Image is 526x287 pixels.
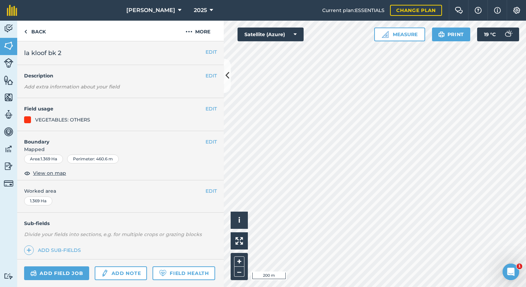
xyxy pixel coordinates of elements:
[484,28,496,41] span: 19 ° C
[24,72,217,79] h4: Description
[4,161,13,171] img: svg+xml;base64,PD94bWwgdmVyc2lvbj0iMS4wIiBlbmNvZGluZz0idXRmLTgiPz4KPCEtLSBHZW5lcmF0b3I6IEFkb2JlIE...
[4,127,13,137] img: svg+xml;base64,PD94bWwgdmVyc2lvbj0iMS4wIiBlbmNvZGluZz0idXRmLTgiPz4KPCEtLSBHZW5lcmF0b3I6IEFkb2JlIE...
[4,41,13,51] img: svg+xml;base64,PHN2ZyB4bWxucz0iaHR0cDovL3d3dy53My5vcmcvMjAwMC9zdmciIHdpZHRoPSI1NiIgaGVpZ2h0PSI2MC...
[206,187,217,195] button: EDIT
[4,23,13,34] img: svg+xml;base64,PD94bWwgdmVyc2lvbj0iMS4wIiBlbmNvZGluZz0idXRmLTgiPz4KPCEtLSBHZW5lcmF0b3I6IEFkb2JlIE...
[7,5,17,16] img: fieldmargin Logo
[4,92,13,103] img: svg+xml;base64,PHN2ZyB4bWxucz0iaHR0cDovL3d3dy53My5vcmcvMjAwMC9zdmciIHdpZHRoPSI1NiIgaGVpZ2h0PSI2MC...
[432,28,471,41] button: Print
[206,72,217,79] button: EDIT
[24,245,84,255] a: Add sub-fields
[95,266,147,280] a: Add note
[24,196,52,205] div: 1.369 Ha
[231,212,248,229] button: i
[206,105,217,113] button: EDIT
[24,105,206,113] h4: Field usage
[503,264,519,280] iframe: Intercom live chat
[206,138,217,146] button: EDIT
[24,84,120,90] em: Add extra information about your field
[455,7,463,14] img: Two speech bubbles overlapping with the left bubble in the forefront
[24,187,217,195] span: Worked area
[4,144,13,154] img: svg+xml;base64,PD94bWwgdmVyc2lvbj0iMS4wIiBlbmNvZGluZz0idXRmLTgiPz4KPCEtLSBHZW5lcmF0b3I6IEFkb2JlIE...
[382,31,389,38] img: Ruler icon
[234,267,244,277] button: –
[24,169,66,177] button: View on map
[24,231,202,237] em: Divide your fields into sections, e.g. for multiple crops or grazing blocks
[24,28,27,36] img: svg+xml;base64,PHN2ZyB4bWxucz0iaHR0cDovL3d3dy53My5vcmcvMjAwMC9zdmciIHdpZHRoPSI5IiBoZWlnaHQ9IjI0Ii...
[24,155,63,163] div: Area : 1.369 Ha
[152,266,215,280] a: Field Health
[235,237,243,245] img: Four arrows, one pointing top left, one top right, one bottom right and the last bottom left
[4,273,13,279] img: svg+xml;base64,PD94bWwgdmVyc2lvbj0iMS4wIiBlbmNvZGluZz0idXRmLTgiPz4KPCEtLSBHZW5lcmF0b3I6IEFkb2JlIE...
[494,6,501,14] img: svg+xml;base64,PHN2ZyB4bWxucz0iaHR0cDovL3d3dy53My5vcmcvMjAwMC9zdmciIHdpZHRoPSIxNyIgaGVpZ2h0PSIxNy...
[24,169,30,177] img: svg+xml;base64,PHN2ZyB4bWxucz0iaHR0cDovL3d3dy53My5vcmcvMjAwMC9zdmciIHdpZHRoPSIxOCIgaGVpZ2h0PSIyNC...
[172,21,224,41] button: More
[4,75,13,85] img: svg+xml;base64,PHN2ZyB4bWxucz0iaHR0cDovL3d3dy53My5vcmcvMjAwMC9zdmciIHdpZHRoPSI1NiIgaGVpZ2h0PSI2MC...
[474,7,482,14] img: A question mark icon
[438,30,445,39] img: svg+xml;base64,PHN2ZyB4bWxucz0iaHR0cDovL3d3dy53My5vcmcvMjAwMC9zdmciIHdpZHRoPSIxOSIgaGVpZ2h0PSIyNC...
[238,28,304,41] button: Satellite (Azure)
[67,155,119,163] div: Perimeter : 460.6 m
[30,269,37,277] img: svg+xml;base64,PD94bWwgdmVyc2lvbj0iMS4wIiBlbmNvZGluZz0idXRmLTgiPz4KPCEtLSBHZW5lcmF0b3I6IEFkb2JlIE...
[17,220,224,227] h4: Sub-fields
[17,21,53,41] a: Back
[238,216,240,224] span: i
[4,179,13,188] img: svg+xml;base64,PD94bWwgdmVyc2lvbj0iMS4wIiBlbmNvZGluZz0idXRmLTgiPz4KPCEtLSBHZW5lcmF0b3I6IEFkb2JlIE...
[17,146,224,153] span: Mapped
[501,28,515,41] img: svg+xml;base64,PD94bWwgdmVyc2lvbj0iMS4wIiBlbmNvZGluZz0idXRmLTgiPz4KPCEtLSBHZW5lcmF0b3I6IEFkb2JlIE...
[24,266,89,280] a: Add field job
[374,28,425,41] button: Measure
[513,7,521,14] img: A cog icon
[4,58,13,68] img: svg+xml;base64,PD94bWwgdmVyc2lvbj0iMS4wIiBlbmNvZGluZz0idXRmLTgiPz4KPCEtLSBHZW5lcmF0b3I6IEFkb2JlIE...
[33,169,66,177] span: View on map
[206,48,217,56] button: EDIT
[24,48,61,58] span: la kloof bk 2
[27,246,31,254] img: svg+xml;base64,PHN2ZyB4bWxucz0iaHR0cDovL3d3dy53My5vcmcvMjAwMC9zdmciIHdpZHRoPSIxNCIgaGVpZ2h0PSIyNC...
[35,116,90,124] div: VEGETABLES: OTHERS
[477,28,519,41] button: 19 °C
[194,6,207,14] span: 2025
[101,269,108,277] img: svg+xml;base64,PD94bWwgdmVyc2lvbj0iMS4wIiBlbmNvZGluZz0idXRmLTgiPz4KPCEtLSBHZW5lcmF0b3I6IEFkb2JlIE...
[126,6,175,14] span: [PERSON_NAME]
[234,256,244,267] button: +
[4,109,13,120] img: svg+xml;base64,PD94bWwgdmVyc2lvbj0iMS4wIiBlbmNvZGluZz0idXRmLTgiPz4KPCEtLSBHZW5lcmF0b3I6IEFkb2JlIE...
[186,28,192,36] img: svg+xml;base64,PHN2ZyB4bWxucz0iaHR0cDovL3d3dy53My5vcmcvMjAwMC9zdmciIHdpZHRoPSIyMCIgaGVpZ2h0PSIyNC...
[517,264,522,269] span: 1
[322,7,385,14] span: Current plan : ESSENTIALS
[17,131,206,146] h4: Boundary
[390,5,442,16] a: Change plan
